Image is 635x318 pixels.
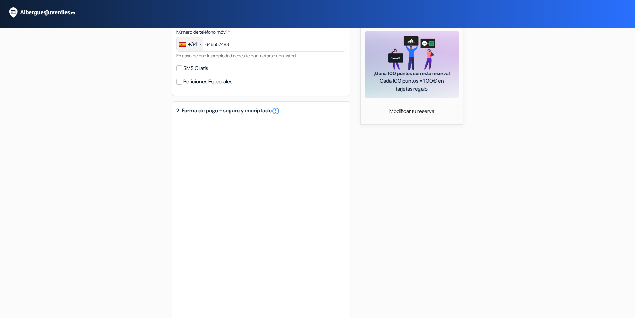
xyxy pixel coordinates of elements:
[373,77,451,93] span: Cada 100 puntos = 1,00€ en tarjetas regalo
[176,37,346,52] input: 612 34 56 78
[8,7,91,18] img: AlberguesJuveniles.es
[272,107,280,115] a: error_outline
[183,77,232,86] label: Peticiones Especiales
[176,53,296,59] small: En caso de que la propiedad necesite contactarse con usted
[176,29,230,36] label: Número de teléfono móvil
[365,105,459,118] a: Modificar tu reserva
[373,70,451,77] span: ¡Gana 100 puntos con esta reserva!
[176,107,346,115] h5: 2. Forma de pago - seguro y encriptado
[183,64,208,73] label: SMS Gratis
[177,37,203,51] div: Spain (España): +34
[388,36,435,70] img: gift_card_hero_new.png
[188,40,197,48] div: +34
